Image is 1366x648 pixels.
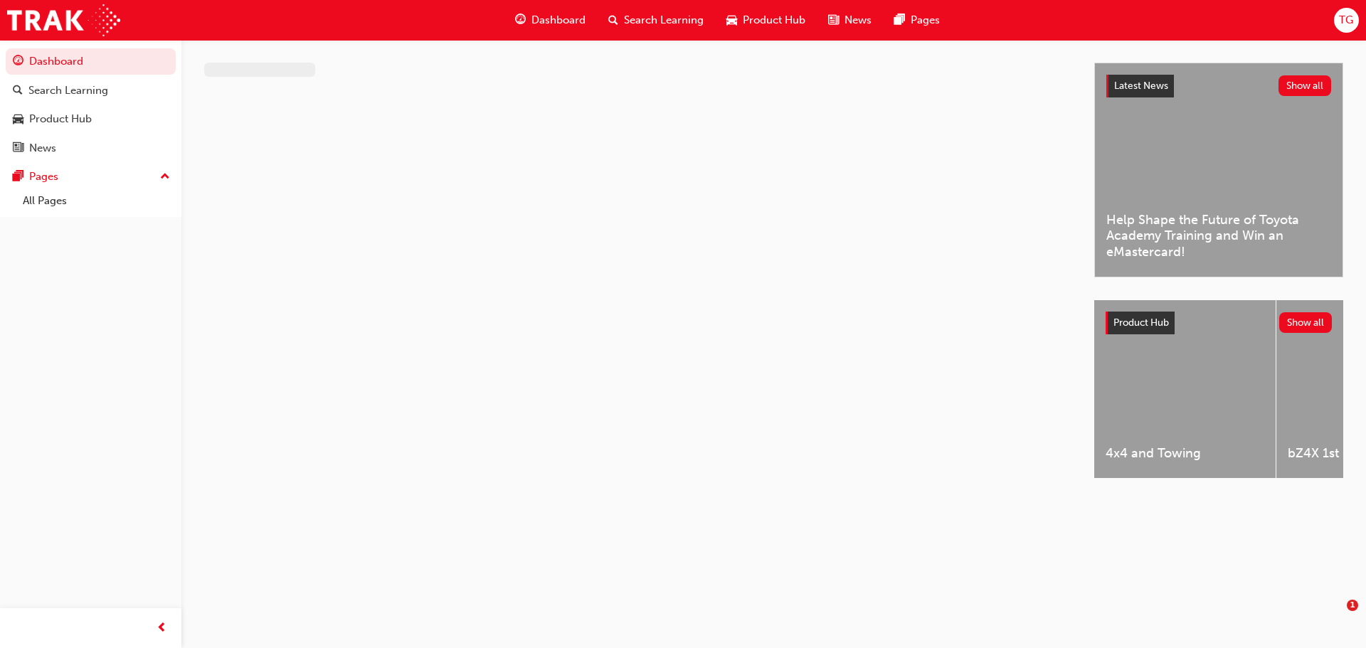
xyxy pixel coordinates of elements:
div: Search Learning [28,83,108,99]
img: Trak [7,4,120,36]
a: car-iconProduct Hub [715,6,817,35]
a: Search Learning [6,78,176,104]
span: pages-icon [13,171,23,184]
span: Product Hub [743,12,805,28]
span: search-icon [608,11,618,29]
button: Pages [6,164,176,190]
a: Latest NewsShow all [1106,75,1331,97]
div: News [29,140,56,156]
span: Latest News [1114,80,1168,92]
button: TG [1334,8,1359,33]
span: car-icon [726,11,737,29]
span: up-icon [160,168,170,186]
div: Pages [29,169,58,185]
a: pages-iconPages [883,6,951,35]
span: Pages [911,12,940,28]
span: Search Learning [624,12,704,28]
button: Show all [1278,75,1332,96]
span: Product Hub [1113,317,1169,329]
a: Product HubShow all [1106,312,1332,334]
a: guage-iconDashboard [504,6,597,35]
a: 4x4 and Towing [1094,300,1276,478]
a: All Pages [17,190,176,212]
span: 4x4 and Towing [1106,445,1264,462]
button: Show all [1279,312,1333,333]
span: search-icon [13,85,23,97]
span: Dashboard [531,12,586,28]
span: news-icon [13,142,23,155]
span: guage-icon [13,55,23,68]
span: TG [1339,12,1353,28]
span: 1 [1347,600,1358,611]
div: Product Hub [29,111,92,127]
span: News [845,12,872,28]
span: pages-icon [894,11,905,29]
a: Latest NewsShow allHelp Shape the Future of Toyota Academy Training and Win an eMastercard! [1094,63,1343,277]
a: News [6,135,176,161]
a: Product Hub [6,106,176,132]
span: car-icon [13,113,23,126]
span: news-icon [828,11,839,29]
button: DashboardSearch LearningProduct HubNews [6,46,176,164]
span: Help Shape the Future of Toyota Academy Training and Win an eMastercard! [1106,212,1331,260]
iframe: Intercom live chat [1318,600,1352,634]
a: news-iconNews [817,6,883,35]
a: Dashboard [6,48,176,75]
a: search-iconSearch Learning [597,6,715,35]
span: prev-icon [157,620,167,637]
span: guage-icon [515,11,526,29]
